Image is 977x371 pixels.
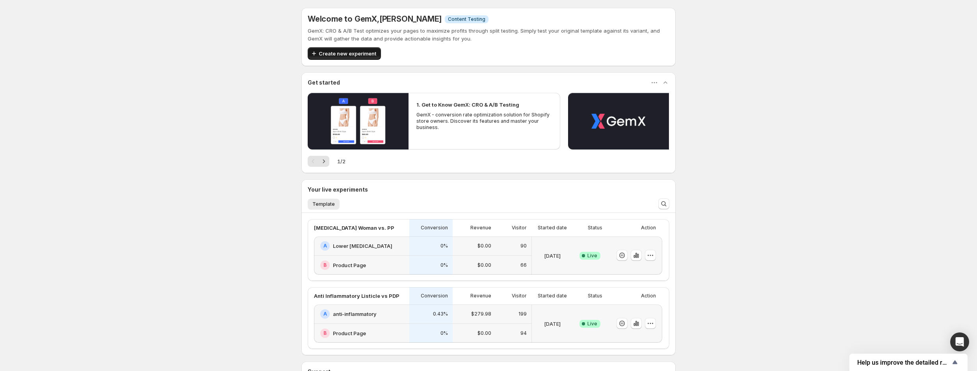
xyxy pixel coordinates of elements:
p: Started date [538,293,567,299]
p: 199 [518,311,527,317]
p: Started date [538,225,567,231]
h2: Lower [MEDICAL_DATA] [333,242,392,250]
p: 66 [520,262,527,268]
p: Revenue [470,225,491,231]
button: Play video [308,93,409,150]
p: Status [588,225,602,231]
p: Action [641,225,656,231]
span: Template [312,201,335,207]
button: Next [318,156,329,167]
h3: Get started [308,79,340,87]
h2: B [323,262,327,268]
p: $0.00 [477,262,491,268]
p: [DATE] [544,320,561,328]
p: [DATE] [544,252,561,260]
span: Live [587,253,597,259]
p: GemX - conversion rate optimization solution for Shopify store owners. Discover its features and ... [416,112,552,131]
nav: Pagination [308,156,329,167]
p: Revenue [470,293,491,299]
h5: Welcome to GemX [308,14,442,24]
span: Create new experiment [319,50,376,57]
p: 0% [440,262,448,268]
button: Search and filter results [658,198,669,209]
div: Open Intercom Messenger [950,332,969,351]
p: Conversion [421,225,448,231]
p: 90 [520,243,527,249]
h2: 1. Get to Know GemX: CRO & A/B Testing [416,101,519,109]
span: Content Testing [448,16,485,22]
p: 0.43% [433,311,448,317]
span: , [PERSON_NAME] [377,14,442,24]
p: Status [588,293,602,299]
span: Live [587,321,597,327]
p: [MEDICAL_DATA] Woman vs. PP [314,224,394,232]
span: Help us improve the detailed report for A/B campaigns [857,359,950,366]
h3: Your live experiments [308,186,368,194]
span: 1 / 2 [337,157,345,165]
h2: B [323,330,327,336]
p: Action [641,293,656,299]
h2: Product Page [333,329,366,337]
p: Visitor [512,293,527,299]
button: Show survey - Help us improve the detailed report for A/B campaigns [857,358,960,367]
p: 0% [440,243,448,249]
h2: Product Page [333,261,366,269]
button: Play video [568,93,669,150]
p: 0% [440,330,448,336]
p: Conversion [421,293,448,299]
p: 94 [520,330,527,336]
p: Anti Inflammatory Listicle vs PDP [314,292,399,300]
h2: anti-inflammatory [333,310,377,318]
button: Create new experiment [308,47,381,60]
p: Visitor [512,225,527,231]
h2: A [323,243,327,249]
p: $0.00 [477,330,491,336]
p: GemX: CRO & A/B Test optimizes your pages to maximize profits through split testing. Simply test ... [308,27,669,42]
p: $0.00 [477,243,491,249]
p: $279.98 [471,311,491,317]
h2: A [323,311,327,317]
